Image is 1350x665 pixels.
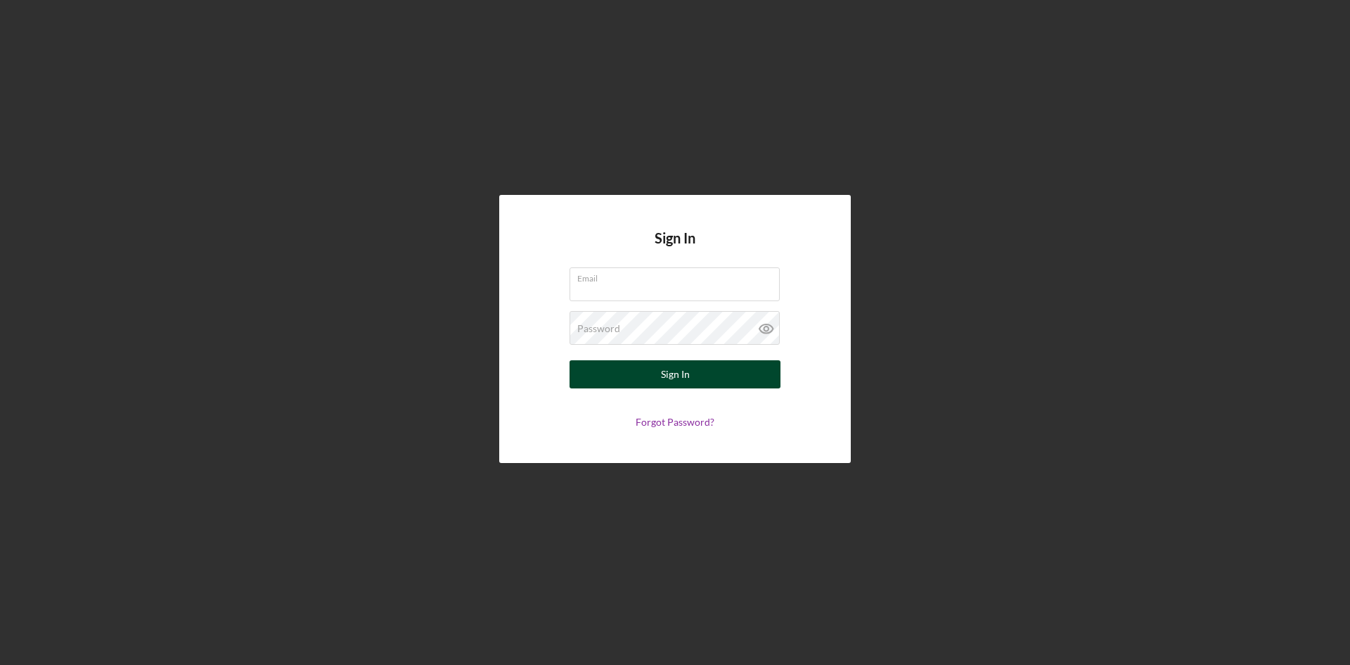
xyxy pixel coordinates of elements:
[577,268,780,284] label: Email
[661,360,690,388] div: Sign In
[577,323,620,334] label: Password
[570,360,780,388] button: Sign In
[636,416,714,428] a: Forgot Password?
[655,230,695,267] h4: Sign In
